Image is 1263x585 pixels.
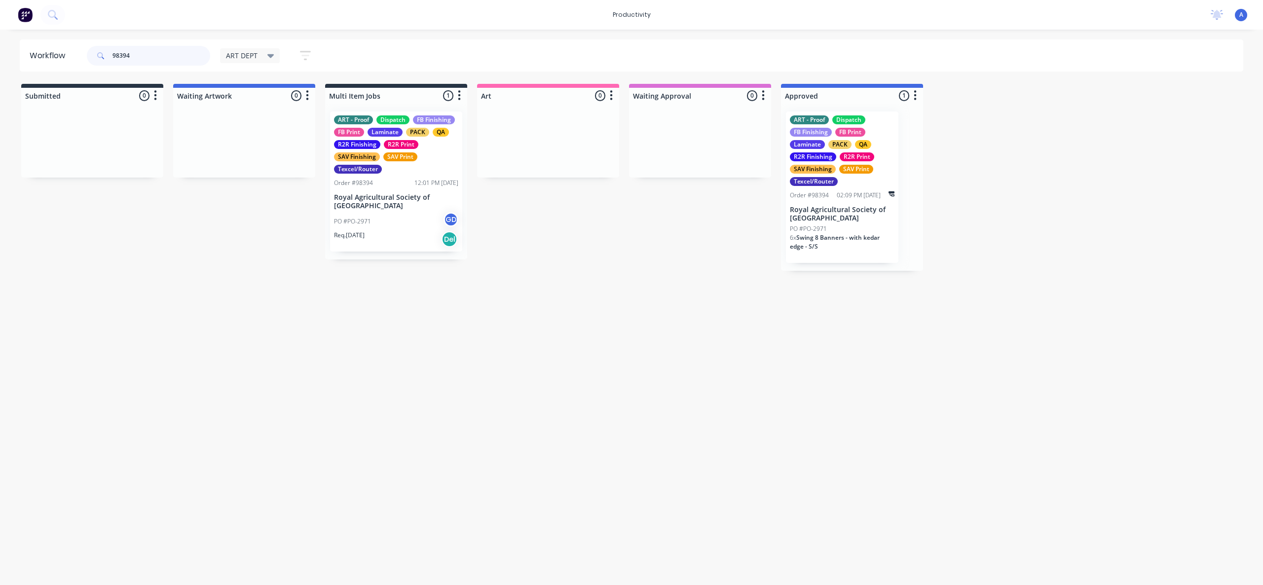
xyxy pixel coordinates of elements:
p: Req. [DATE] [334,231,365,240]
div: GD [444,212,458,227]
div: R2R Print [840,152,874,161]
div: FB Print [835,128,865,137]
img: Factory [18,7,33,22]
span: 6 x [790,233,796,242]
div: QA [855,140,871,149]
span: ART DEPT [226,50,258,61]
p: Royal Agricultural Society of [GEOGRAPHIC_DATA] [334,193,458,210]
div: Order #98394 [790,191,829,200]
div: Order #98394 [334,179,373,187]
div: ART - Proof [334,115,373,124]
p: PO #PO-2971 [790,224,827,233]
div: FB Finishing [413,115,455,124]
div: R2R Print [384,140,418,149]
div: SAV Finishing [790,165,836,174]
div: productivity [608,7,656,22]
div: Laminate [790,140,825,149]
div: ART - Proof [790,115,829,124]
div: 12:01 PM [DATE] [414,179,458,187]
div: Dispatch [832,115,865,124]
div: Del [442,231,457,247]
div: Workflow [30,50,70,62]
p: Royal Agricultural Society of [GEOGRAPHIC_DATA] [790,206,894,222]
div: Texcel/Router [334,165,382,174]
div: Laminate [368,128,403,137]
div: R2R Finishing [334,140,380,149]
div: ART - ProofDispatchFB FinishingFB PrintLaminatePACKQAR2R FinishingR2R PrintSAV FinishingSAV Print... [786,111,898,263]
div: SAV Finishing [334,152,380,161]
div: Texcel/Router [790,177,838,186]
div: R2R Finishing [790,152,836,161]
div: Dispatch [376,115,409,124]
div: FB Finishing [790,128,832,137]
div: QA [433,128,449,137]
span: A [1239,10,1243,19]
div: ART - ProofDispatchFB FinishingFB PrintLaminatePACKQAR2R FinishingR2R PrintSAV FinishingSAV Print... [330,111,462,252]
div: SAV Print [383,152,417,161]
div: PACK [406,128,429,137]
p: PO #PO-2971 [334,217,371,226]
div: 02:09 PM [DATE] [837,191,881,200]
div: SAV Print [839,165,873,174]
input: Search for orders... [112,46,210,66]
div: FB Print [334,128,364,137]
span: Swing 8 Banners - with kedar edge - S/S [790,233,880,251]
div: PACK [828,140,852,149]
